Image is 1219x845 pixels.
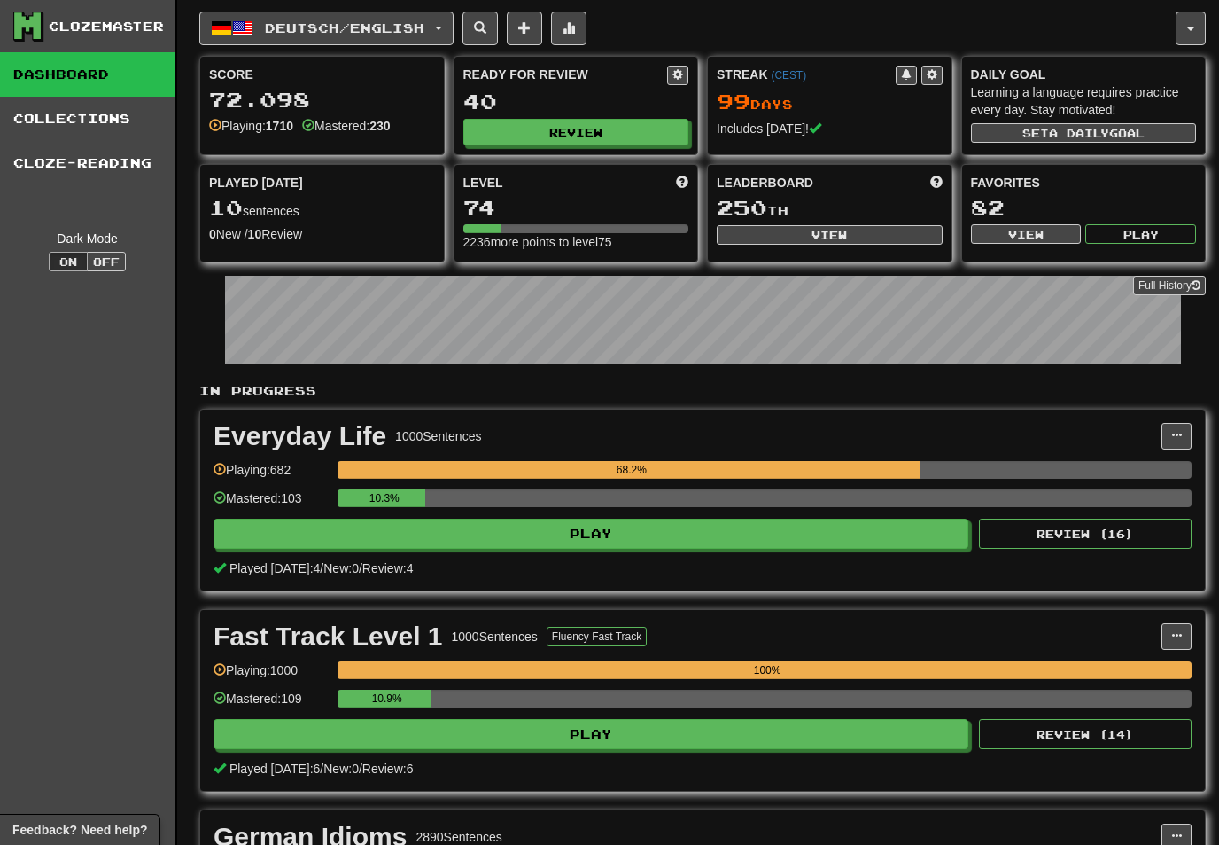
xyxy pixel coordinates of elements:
div: 2236 more points to level 75 [463,233,689,251]
div: Daily Goal [971,66,1197,83]
span: New: 0 [323,561,359,575]
span: This week in points, UTC [930,174,943,192]
div: 68.2% [343,461,920,479]
button: Review (14) [979,719,1192,749]
span: Played [DATE]: 6 [229,762,320,776]
button: View [717,225,943,245]
span: Leaderboard [717,174,813,192]
strong: 0 [209,227,216,241]
button: Review [463,119,689,145]
span: a daily [1049,127,1109,139]
span: Played [DATE]: 4 [229,561,320,575]
button: More stats [551,12,586,45]
div: Playing: [209,117,293,135]
div: 40 [463,90,689,113]
span: Score more points to level up [676,174,688,192]
button: View [971,224,1082,244]
span: Review: 4 [362,561,414,575]
button: Play [214,519,968,549]
a: (CEST) [771,69,806,82]
div: Score [209,66,435,83]
div: 1000 Sentences [452,628,538,645]
span: Review: 6 [362,762,414,776]
button: Off [87,252,126,271]
span: 250 [717,195,767,220]
div: Playing: 1000 [214,661,329,691]
div: Fast Track Level 1 [214,623,443,650]
button: Fluency Fast Track [547,627,647,646]
div: sentences [209,197,435,220]
div: Everyday Life [214,423,386,450]
button: Review (16) [979,519,1192,549]
button: Play [214,719,968,749]
div: 82 [971,197,1197,219]
strong: 1710 [266,119,293,133]
div: Playing: 682 [214,461,329,490]
div: Mastered: [302,117,391,135]
div: Ready for Review [463,66,668,83]
span: Deutsch / English [265,20,424,35]
button: Add sentence to collection [507,12,542,45]
div: Includes [DATE]! [717,120,943,137]
span: / [320,561,323,575]
button: Play [1085,224,1196,244]
div: Mastered: 109 [214,690,329,719]
div: New / Review [209,225,435,243]
div: Favorites [971,174,1197,192]
a: Full History [1133,276,1206,295]
div: 1000 Sentences [395,427,481,445]
div: Clozemaster [49,18,164,35]
span: Open feedback widget [12,821,147,839]
p: In Progress [199,382,1206,400]
span: / [359,561,362,575]
div: 74 [463,197,689,219]
div: th [717,197,943,220]
strong: 230 [369,119,390,133]
strong: 10 [248,227,262,241]
button: Search sentences [462,12,498,45]
button: Seta dailygoal [971,123,1197,143]
span: / [359,762,362,776]
div: Dark Mode [13,230,161,247]
span: Played [DATE] [209,174,303,192]
div: 100% [343,661,1192,679]
div: Learning a language requires practice every day. Stay motivated! [971,83,1197,119]
div: Day s [717,90,943,113]
div: Streak [717,66,896,83]
span: 10 [209,195,243,220]
div: 10.9% [343,690,431,708]
span: / [320,762,323,776]
span: 99 [717,89,750,113]
div: 10.3% [343,489,425,507]
span: New: 0 [323,762,359,776]
span: Level [463,174,503,192]
button: On [49,252,88,271]
div: Mastered: 103 [214,489,329,519]
button: Deutsch/English [199,12,454,45]
div: 72.098 [209,89,435,111]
